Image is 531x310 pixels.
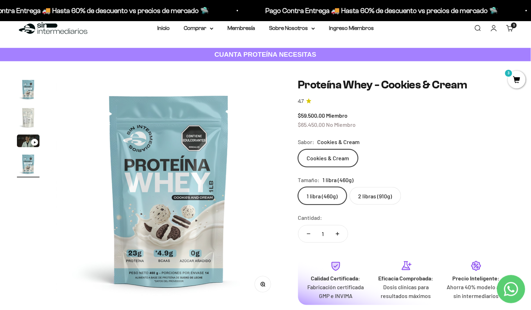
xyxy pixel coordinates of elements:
[323,175,354,185] span: 1 libra (460g)
[17,106,40,129] img: Proteína Whey - Cookies & Cream
[318,137,360,147] span: Cookies & Cream
[263,5,495,16] p: Pago Contra Entrega 🚚 Hasta 60% de descuento vs precios de mercado 🛸
[329,25,374,31] a: Ingreso Miembros
[508,76,526,84] a: 3
[17,106,40,131] button: Ir al artículo 2
[298,98,514,105] a: 4.74.7 de 5.0 estrellas
[269,24,315,33] summary: Sobre Nosotros
[298,78,514,92] h1: Proteína Whey - Cookies & Cream
[298,225,319,242] button: Reducir cantidad
[298,121,325,128] span: $65.450,00
[376,283,435,301] p: Dosis clínicas para resultados máximos
[298,213,322,222] label: Cantidad:
[326,112,348,119] span: Miembro
[379,275,434,281] strong: Eficacia Comprobada:
[327,225,348,242] button: Aumentar cantidad
[17,153,40,178] button: Ir al artículo 4
[505,69,513,77] mark: 3
[298,98,304,105] span: 4.7
[157,25,170,31] a: Inicio
[215,51,316,58] strong: CUANTA PROTEÍNA NECESITAS
[17,78,40,103] button: Ir al artículo 1
[228,25,255,31] a: Membresía
[311,275,361,281] strong: Calidad Certificada:
[57,78,282,303] img: Proteína Whey - Cookies & Cream
[298,112,325,119] span: $59.500,00
[298,175,320,185] legend: Tamaño:
[307,283,366,301] p: Fabricación certificada GMP e INVIMA
[17,153,40,175] img: Proteína Whey - Cookies & Cream
[453,275,500,281] strong: Precio Inteligente:
[326,121,356,128] span: No Miembro
[17,78,40,101] img: Proteína Whey - Cookies & Cream
[17,135,40,149] button: Ir al artículo 3
[447,283,506,301] p: Ahorra 40% modelo ágil sin intermediarios
[184,24,213,33] summary: Comprar
[513,24,515,27] span: 3
[298,137,315,147] legend: Sabor:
